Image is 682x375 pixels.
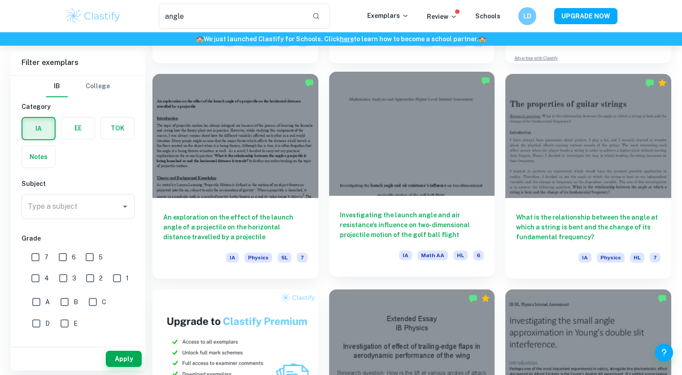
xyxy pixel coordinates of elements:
[481,76,490,85] img: Marked
[74,319,78,328] span: E
[65,7,122,25] img: Clastify logo
[22,179,135,189] h6: Subject
[44,273,49,283] span: 4
[522,11,532,21] h6: LD
[86,76,110,97] button: College
[72,252,76,262] span: 6
[196,35,204,43] span: 🏫
[61,117,95,139] button: EE
[473,250,484,260] span: 6
[11,50,145,75] h6: Filter exemplars
[2,34,680,44] h6: We just launched Clastify for Schools. Click to learn how to become a school partner.
[46,76,68,97] button: IB
[630,253,644,263] span: HL
[44,252,48,262] span: 7
[102,297,106,307] span: C
[278,253,291,263] span: SL
[45,297,50,307] span: A
[119,200,131,213] button: Open
[22,102,135,112] h6: Category
[514,55,558,61] a: Advertise with Clastify
[597,253,625,263] span: Physics
[226,253,239,263] span: IA
[305,78,314,87] img: Marked
[475,13,500,20] a: Schools
[74,297,78,307] span: B
[152,74,318,279] a: An exploration on the effect of the launch angle of a projectile on the horizontal distance trave...
[505,74,671,279] a: What is the relationship between the angle at which a string is bent and the change of its fundam...
[645,78,654,87] img: Marked
[99,273,103,283] span: 2
[99,252,103,262] span: 5
[481,294,490,303] div: Premium
[101,117,134,139] button: TOK
[478,35,486,43] span: 🏫
[45,319,50,328] span: D
[427,12,457,22] p: Review
[367,11,409,21] p: Exemplars
[655,344,673,362] button: Help and Feedback
[22,343,135,353] h6: Level
[22,146,55,168] button: Notes
[22,118,55,139] button: IA
[518,7,536,25] button: LD
[516,212,660,242] h6: What is the relationship between the angle at which a string is bent and the change of its fundam...
[554,8,617,24] button: UPGRADE NOW
[106,351,142,367] button: Apply
[22,233,135,243] h6: Grade
[340,35,354,43] a: here
[399,250,412,260] span: IA
[244,253,272,263] span: Physics
[417,250,448,260] span: Math AA
[650,253,660,263] span: 7
[163,212,308,242] h6: An exploration on the effect of the launch angle of a projectile on the horizontal distance trave...
[159,4,305,29] input: Search for any exemplars...
[453,250,468,260] span: HL
[658,294,667,303] img: Marked
[46,76,110,97] div: Filter type choice
[72,273,76,283] span: 3
[297,253,308,263] span: 7
[329,74,495,279] a: Investigating the launch angle and air resistance’s influence on two-dimensional projectile motio...
[126,273,129,283] span: 1
[469,294,478,303] img: Marked
[340,210,484,240] h6: Investigating the launch angle and air resistance’s influence on two-dimensional projectile motio...
[658,78,667,87] div: Premium
[578,253,591,263] span: IA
